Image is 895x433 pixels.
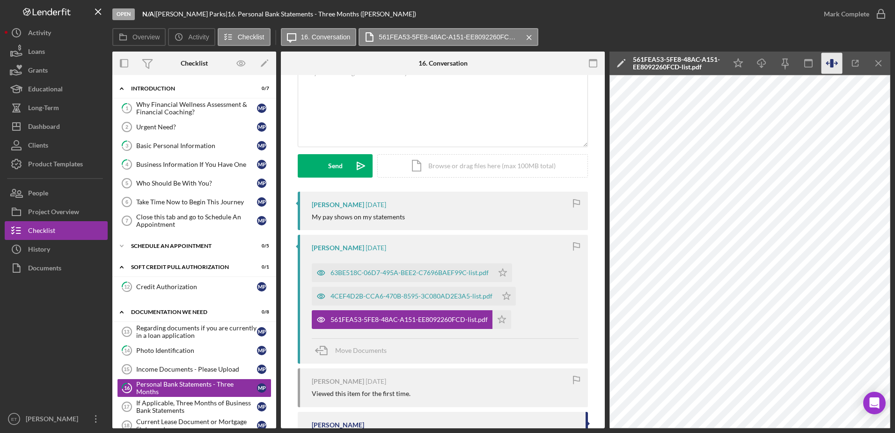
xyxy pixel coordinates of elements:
[5,117,108,136] button: Dashboard
[112,28,166,46] button: Overview
[136,418,257,433] div: Current Lease Document or Mortgage Statement
[298,154,373,178] button: Send
[5,410,108,428] button: ET[PERSON_NAME]
[136,101,257,116] div: Why Financial Wellness Assessment & Financial Coaching?
[5,42,108,61] button: Loans
[252,264,269,270] div: 0 / 1
[359,28,538,46] button: 561FEA53-5FE8-48AC-A151-EE8092260FCD-list.pdf
[252,243,269,249] div: 0 / 5
[28,202,79,224] div: Project Overview
[28,240,50,261] div: History
[28,136,48,157] div: Clients
[5,240,108,259] button: History
[136,283,257,291] div: Credit Authorization
[136,324,257,339] div: Regarding documents if you are currently in a loan application
[142,10,154,18] b: N/A
[418,60,468,67] div: 16. Conversation
[124,329,129,335] tspan: 13
[28,42,45,63] div: Loans
[5,202,108,221] button: Project Overview
[136,179,257,187] div: Who Should Be With You?
[125,142,128,149] tspan: 3
[131,309,246,315] div: Documentation We Need
[124,423,129,428] tspan: 18
[238,33,264,41] label: Checklist
[117,193,271,211] a: 6Take Time Now to Begin This JourneyMP
[136,366,257,373] div: Income Documents - Please Upload
[188,33,209,41] label: Activity
[312,421,364,429] div: [PERSON_NAME]
[136,399,257,414] div: If Applicable, Three Months of Business Bank Statements
[5,221,108,240] button: Checklist
[28,221,55,242] div: Checklist
[366,244,386,252] time: 2025-08-10 01:46
[132,33,160,41] label: Overview
[5,23,108,42] a: Activity
[257,402,266,411] div: M P
[136,161,257,168] div: Business Information If You Have One
[117,155,271,174] a: 4Business Information If You Have OneMP
[136,347,257,354] div: Photo Identification
[379,33,519,41] label: 561FEA53-5FE8-48AC-A151-EE8092260FCD-list.pdf
[257,383,266,393] div: M P
[131,243,246,249] div: Schedule An Appointment
[330,269,489,276] div: 63BE518C-06D7-495A-BEE2-C7696BAEF99C-list.pdf
[5,98,108,117] button: Long-Term
[312,287,516,306] button: 4CEF4D2B-CCA6-470B-8595-3C080AD2E3A5-list.pdf
[125,124,128,130] tspan: 2
[11,417,17,422] text: ET
[117,360,271,379] a: 15Income Documents - Please UploadMP
[125,180,128,186] tspan: 5
[257,346,266,355] div: M P
[136,213,257,228] div: Close this tab and go to Schedule An Appointment
[257,122,266,132] div: M P
[257,365,266,374] div: M P
[5,61,108,80] button: Grants
[28,184,48,205] div: People
[117,277,271,296] a: 12Credit AuthorizationMP
[5,259,108,277] button: Documents
[136,123,257,131] div: Urgent Need?
[312,201,364,209] div: [PERSON_NAME]
[28,155,83,176] div: Product Templates
[5,155,108,173] a: Product Templates
[5,184,108,202] button: People
[312,378,364,385] div: [PERSON_NAME]
[257,216,266,225] div: M P
[814,5,890,23] button: Mark Complete
[330,292,492,300] div: 4CEF4D2B-CCA6-470B-8595-3C080AD2E3A5-list.pdf
[117,174,271,193] a: 5Who Should Be With You?MP
[335,346,387,354] span: Move Documents
[117,118,271,136] a: 2Urgent Need?MP
[257,104,266,113] div: M P
[312,263,512,282] button: 63BE518C-06D7-495A-BEE2-C7696BAEF99C-list.pdf
[142,10,156,18] div: |
[124,284,130,290] tspan: 12
[181,60,208,67] div: Checklist
[124,385,130,391] tspan: 16
[117,136,271,155] a: 3Basic Personal InformationMP
[156,10,227,18] div: [PERSON_NAME] Parks |
[28,117,60,138] div: Dashboard
[5,80,108,98] button: Educational
[824,5,869,23] div: Mark Complete
[28,61,48,82] div: Grants
[117,322,271,341] a: 13Regarding documents if you are currently in a loan applicationMP
[257,179,266,188] div: M P
[5,136,108,155] a: Clients
[28,80,63,101] div: Educational
[125,218,128,224] tspan: 7
[312,339,396,362] button: Move Documents
[257,327,266,336] div: M P
[257,160,266,169] div: M P
[124,347,130,353] tspan: 14
[863,392,886,414] div: Open Intercom Messenger
[125,161,129,167] tspan: 4
[328,154,343,178] div: Send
